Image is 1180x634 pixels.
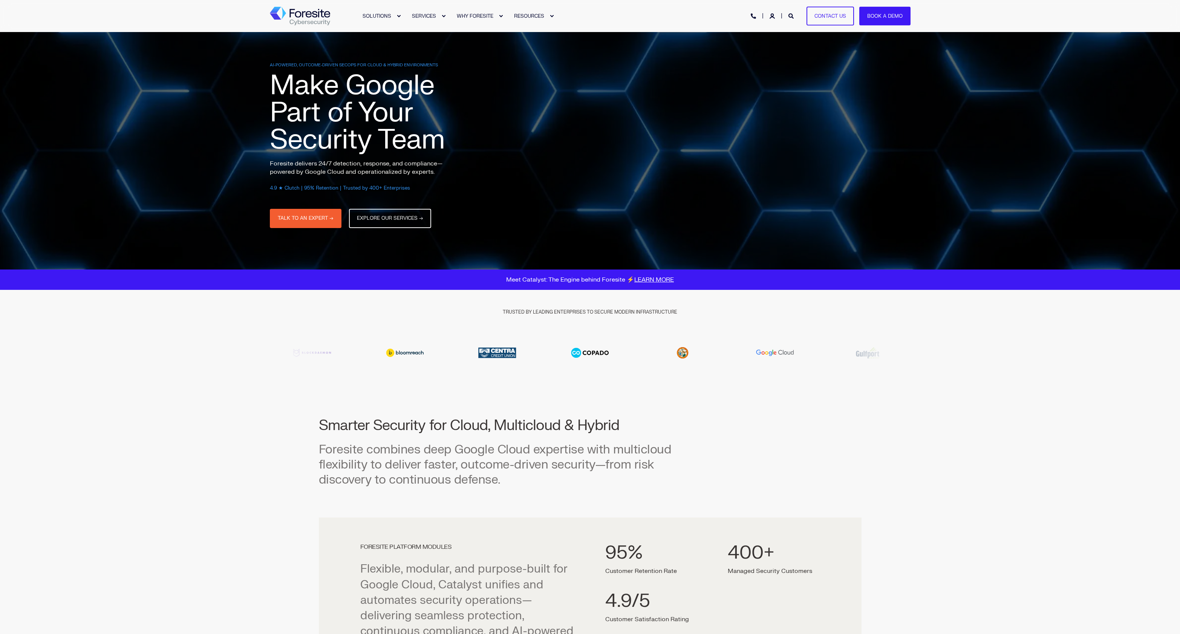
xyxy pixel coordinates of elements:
div: 4 / 20 [455,342,540,364]
p: Foresite delivers 24/7 detection, response, and compliance—powered by Google Cloud and operationa... [270,159,458,176]
img: Gulfport Energy logo [830,342,905,364]
img: Google Cloud logo [738,342,813,364]
img: Florida Department State logo [645,342,720,364]
div: 2 / 20 [269,342,355,364]
a: LEARN MORE [634,276,674,283]
div: 3 / 20 [362,349,447,357]
div: 4.9/5 [605,592,689,610]
p: Managed Security Customers [728,568,812,574]
span: RESOURCES [514,13,544,19]
a: Login [770,12,776,19]
p: Customer Satisfaction Rating [605,616,689,622]
img: Centra Credit Union logo [460,342,535,364]
img: Bloomreach logo [367,349,442,357]
span: Meet Catalyst: The Engine behind Foresite ⚡️ [506,276,674,283]
span: Make Google Part of Your Security Team [270,68,445,157]
div: 400+ [728,544,812,562]
img: Blockdaemon logo [274,342,350,364]
h3: Foresite combines deep Google Cloud expertise with multicloud flexibility to deliver faster, outc... [319,442,676,487]
h4: FORESITE PLATFORM MODULES [360,544,575,550]
div: 8 / 20 [825,342,911,364]
div: 95% [605,544,689,562]
a: Back to Home [270,7,330,26]
a: Open Search [788,12,795,19]
a: TALK TO AN EXPERT → [270,209,341,228]
div: Expand RESOURCES [549,14,554,18]
span: WHY FORESITE [457,13,493,19]
a: EXPLORE OUR SERVICES → [349,209,431,228]
span: AI-POWERED, OUTCOME-DRIVEN SECOPS FOR CLOUD & HYBRID ENVIRONMENTS [270,62,438,68]
img: Copado logo [552,342,627,364]
div: 5 / 20 [548,342,633,364]
span: SOLUTIONS [363,13,391,19]
div: Expand SERVICES [441,14,446,18]
a: Contact Us [807,6,854,26]
p: Customer Retention Rate [605,568,689,574]
span: 4.9 ★ Clutch | 95% Retention | Trusted by 400+ Enterprises [270,185,410,191]
h2: Smarter Security for Cloud, Multicloud & Hybrid [319,417,676,435]
div: Expand SOLUTIONS [396,14,401,18]
div: 6 / 20 [640,342,725,364]
img: Foresite logo, a hexagon shape of blues with a directional arrow to the right hand side, and the ... [270,7,330,26]
span: TRUSTED BY LEADING ENTERPRISES TO SECURE MODERN INFRASTRUCTURE [503,309,677,315]
div: 7 / 20 [733,342,818,364]
a: Book a Demo [859,6,911,26]
div: Expand WHY FORESITE [499,14,503,18]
